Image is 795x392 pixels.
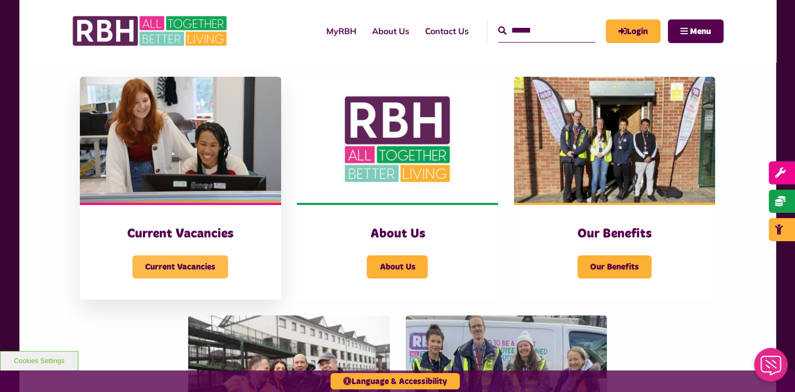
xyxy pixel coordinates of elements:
span: Current Vacancies [132,255,228,278]
a: MyRBH [606,19,660,43]
span: About Us [367,255,428,278]
input: Search [498,19,595,42]
button: Navigation [668,19,724,43]
button: Language & Accessibility [331,373,460,389]
a: Current Vacancies Current Vacancies [80,77,281,300]
h3: Current Vacancies [101,226,260,242]
img: IMG 1470 [80,77,281,203]
iframe: Netcall Web Assistant for live chat [748,345,795,392]
img: RBH Logo Social Media 480X360 (1) [297,77,498,203]
img: RBH [72,11,230,51]
a: About Us About Us [297,77,498,300]
a: Contact Us [417,17,477,45]
span: Our Benefits [577,255,652,278]
img: Dropinfreehold2 [514,77,715,203]
a: MyRBH [318,17,364,45]
span: Menu [690,27,711,36]
a: Our Benefits Our Benefits [514,77,715,300]
a: About Us [364,17,417,45]
h3: About Us [318,226,477,242]
h3: Our Benefits [535,226,694,242]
